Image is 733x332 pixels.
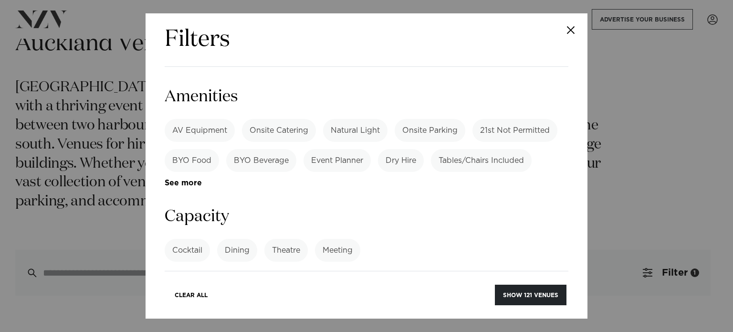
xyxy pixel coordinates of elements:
[264,239,308,262] label: Theatre
[304,149,371,172] label: Event Planner
[165,149,219,172] label: BYO Food
[165,206,568,227] h3: Capacity
[165,119,235,142] label: AV Equipment
[378,149,424,172] label: Dry Hire
[165,86,568,107] h3: Amenities
[315,239,360,262] label: Meeting
[167,285,216,305] button: Clear All
[395,119,465,142] label: Onsite Parking
[165,25,230,55] h2: Filters
[472,119,557,142] label: 21st Not Permitted
[323,119,387,142] label: Natural Light
[495,285,566,305] button: Show 121 venues
[226,149,296,172] label: BYO Beverage
[217,239,257,262] label: Dining
[242,119,316,142] label: Onsite Catering
[554,13,587,47] button: Close
[165,239,210,262] label: Cocktail
[431,149,532,172] label: Tables/Chairs Included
